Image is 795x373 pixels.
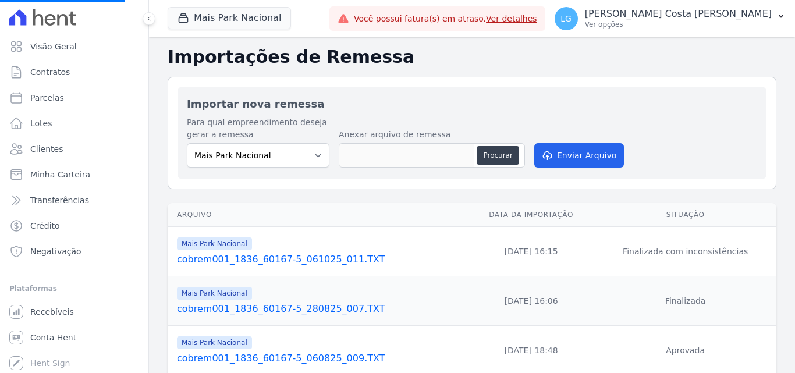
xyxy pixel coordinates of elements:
p: Ver opções [585,20,772,29]
a: Clientes [5,137,144,161]
span: Clientes [30,143,63,155]
a: cobrem001_1836_60167-5_060825_009.TXT [177,351,463,365]
span: Negativação [30,246,81,257]
a: Negativação [5,240,144,263]
a: Conta Hent [5,326,144,349]
span: Crédito [30,220,60,232]
span: Mais Park Nacional [177,237,252,250]
td: [DATE] 16:06 [468,276,595,326]
button: Enviar Arquivo [534,143,624,168]
span: Contratos [30,66,70,78]
span: Conta Hent [30,332,76,343]
span: LG [560,15,572,23]
span: Visão Geral [30,41,77,52]
a: cobrem001_1836_60167-5_280825_007.TXT [177,302,463,316]
th: Situação [594,203,776,227]
span: Mais Park Nacional [177,287,252,300]
a: Contratos [5,61,144,84]
span: Você possui fatura(s) em atraso. [354,13,537,25]
th: Arquivo [168,203,468,227]
div: Plataformas [9,282,139,296]
a: Minha Carteira [5,163,144,186]
span: Minha Carteira [30,169,90,180]
button: Procurar [477,146,519,165]
th: Data da Importação [468,203,595,227]
h2: Importar nova remessa [187,96,757,112]
span: Recebíveis [30,306,74,318]
a: Ver detalhes [486,14,537,23]
span: Parcelas [30,92,64,104]
a: cobrem001_1836_60167-5_061025_011.TXT [177,253,463,267]
a: Parcelas [5,86,144,109]
a: Crédito [5,214,144,237]
span: Mais Park Nacional [177,336,252,349]
td: Finalizada [594,276,776,326]
label: Para qual empreendimento deseja gerar a remessa [187,116,329,141]
a: Visão Geral [5,35,144,58]
p: [PERSON_NAME] Costa [PERSON_NAME] [585,8,772,20]
h2: Importações de Remessa [168,47,776,68]
span: Lotes [30,118,52,129]
button: LG [PERSON_NAME] Costa [PERSON_NAME] Ver opções [545,2,795,35]
label: Anexar arquivo de remessa [339,129,525,141]
span: Transferências [30,194,89,206]
a: Transferências [5,189,144,212]
a: Recebíveis [5,300,144,324]
a: Lotes [5,112,144,135]
button: Mais Park Nacional [168,7,291,29]
td: [DATE] 16:15 [468,227,595,276]
td: Finalizada com inconsistências [594,227,776,276]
